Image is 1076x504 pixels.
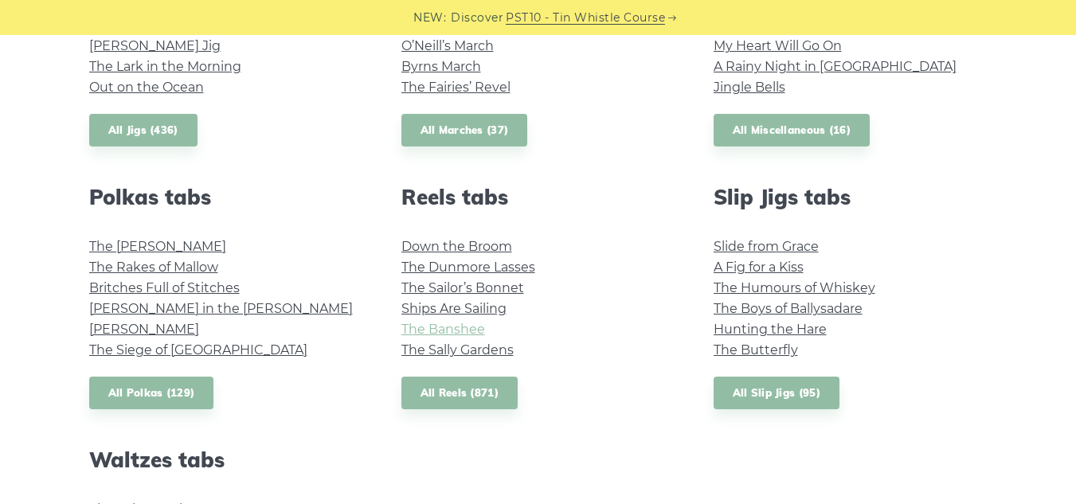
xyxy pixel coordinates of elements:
a: O’Neill’s March [401,38,494,53]
a: Jingle Bells [714,80,785,95]
a: Ships Are Sailing [401,301,507,316]
a: My Heart Will Go On [714,38,842,53]
a: A Rainy Night in [GEOGRAPHIC_DATA] [714,59,957,74]
a: The Butterfly [714,342,798,357]
a: The Banshee [401,322,485,337]
a: All Slip Jigs (95) [714,377,839,409]
a: The [PERSON_NAME] [89,239,226,254]
a: All Polkas (129) [89,377,214,409]
a: The Sally Gardens [401,342,514,357]
a: The Humours of Whiskey [714,280,875,295]
a: [PERSON_NAME] in the [PERSON_NAME] [89,301,353,316]
span: Discover [451,9,503,27]
a: All Marches (37) [401,114,528,147]
span: NEW: [413,9,446,27]
a: The Boys of Ballysadare [714,301,863,316]
a: [PERSON_NAME] [89,322,199,337]
a: Byrns March [401,59,481,74]
a: All Miscellaneous (16) [714,114,871,147]
a: All Jigs (436) [89,114,198,147]
a: A Fig for a Kiss [714,260,804,275]
a: Slide from Grace [714,239,819,254]
a: The Sailor’s Bonnet [401,280,524,295]
h2: Reels tabs [401,185,675,209]
h2: Waltzes tabs [89,447,363,472]
a: The Fairies’ Revel [401,80,511,95]
h2: Slip Jigs tabs [714,185,988,209]
a: All Reels (871) [401,377,518,409]
a: Britches Full of Stitches [89,280,240,295]
a: Hunting the Hare [714,322,827,337]
a: The Rakes of Mallow [89,260,218,275]
a: The Lark in the Morning [89,59,241,74]
a: The Siege of [GEOGRAPHIC_DATA] [89,342,307,357]
a: The Dunmore Lasses [401,260,535,275]
a: [PERSON_NAME] Jig [89,38,221,53]
a: Out on the Ocean [89,80,204,95]
a: PST10 - Tin Whistle Course [506,9,665,27]
h2: Polkas tabs [89,185,363,209]
a: Down the Broom [401,239,512,254]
